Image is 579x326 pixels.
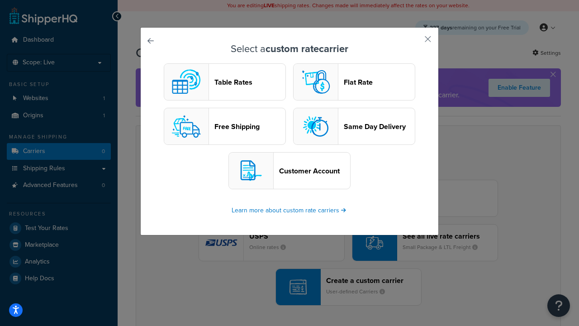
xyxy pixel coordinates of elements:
header: Same Day Delivery [344,122,415,131]
header: Table Rates [214,78,285,86]
strong: custom rate carrier [266,41,348,56]
img: custom logo [168,64,204,100]
button: customerAccount logoCustomer Account [228,152,351,189]
header: Flat Rate [344,78,415,86]
img: flat logo [298,64,334,100]
header: Customer Account [279,167,350,175]
img: customerAccount logo [233,153,269,189]
img: sameday logo [298,108,334,144]
button: custom logoTable Rates [164,63,286,101]
button: flat logoFlat Rate [293,63,415,101]
header: Free Shipping [214,122,285,131]
a: Learn more about custom rate carriers [232,206,347,215]
h3: Select a [163,43,416,54]
img: free logo [168,108,204,144]
button: free logoFree Shipping [164,108,286,145]
button: sameday logoSame Day Delivery [293,108,415,145]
